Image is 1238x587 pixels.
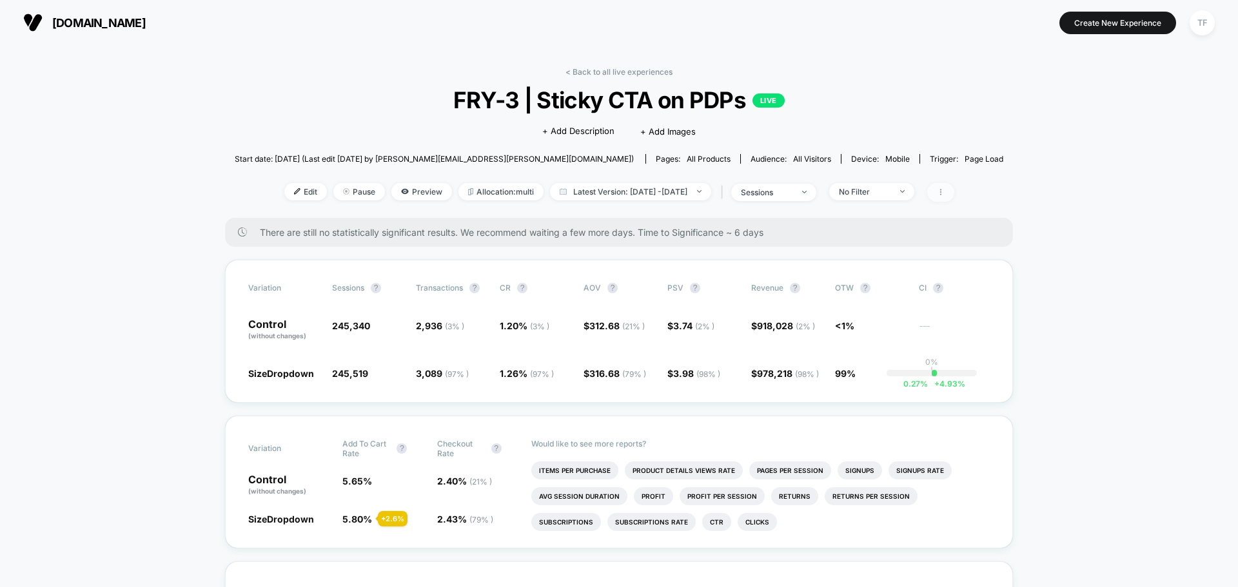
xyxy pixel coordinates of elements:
span: 2,936 [416,320,464,331]
li: Signups Rate [889,461,952,479]
span: all products [687,154,731,164]
div: sessions [741,188,792,197]
span: AOV [584,283,601,293]
span: SizeDropdown [248,514,314,524]
li: Ctr [702,513,731,531]
button: ? [371,283,381,293]
div: Pages: [656,154,731,164]
div: Trigger: [930,154,1003,164]
button: ? [933,283,943,293]
span: SizeDropdown [248,368,314,379]
li: Signups [838,461,882,479]
span: $ [667,368,720,379]
img: rebalance [468,188,473,195]
span: There are still no statistically significant results. We recommend waiting a few more days . Time... [260,227,987,238]
span: 918,028 [757,320,815,331]
span: CR [500,283,511,293]
span: ( 79 % ) [469,515,493,524]
li: Clicks [738,513,777,531]
span: Variation [248,283,319,293]
span: Pause [333,183,385,200]
button: Create New Experience [1059,12,1176,34]
span: Edit [284,183,327,200]
a: < Back to all live experiences [565,67,673,77]
span: ( 79 % ) [622,369,646,379]
span: Revenue [751,283,783,293]
li: Avg Session Duration [531,487,627,505]
span: 5.65 % [342,476,372,486]
span: 2.43 % [437,514,493,524]
li: Subscriptions [531,513,601,531]
p: Control [248,319,319,341]
p: Control [248,474,329,496]
p: LIVE [752,93,785,108]
span: 1.20 % [500,320,549,331]
span: 3.98 [673,368,720,379]
span: --- [919,322,990,341]
span: mobile [885,154,910,164]
span: ( 3 % ) [530,322,549,331]
p: Would like to see more reports? [531,439,990,448]
li: Profit [634,487,673,505]
button: ? [469,283,480,293]
span: 3,089 [416,368,469,379]
img: calendar [560,188,567,195]
span: Page Load [965,154,1003,164]
span: | [718,183,731,202]
span: $ [667,320,714,331]
span: Device: [841,154,919,164]
li: Items Per Purchase [531,461,618,479]
button: [DOMAIN_NAME] [19,12,150,33]
span: $ [584,368,646,379]
span: 2.40 % [437,476,492,486]
button: ? [397,443,407,454]
p: | [930,367,933,376]
span: 0.27 % [903,379,928,389]
span: ( 2 % ) [695,322,714,331]
button: ? [790,283,800,293]
span: <1% [835,320,854,331]
span: All Visitors [793,154,831,164]
span: Add To Cart Rate [342,439,390,458]
span: + Add Images [640,126,696,137]
span: ( 3 % ) [445,322,464,331]
li: Returns [771,487,818,505]
span: $ [751,368,819,379]
img: end [697,190,702,193]
span: OTW [835,283,906,293]
li: Returns Per Session [825,487,918,505]
button: ? [517,283,527,293]
span: ( 21 % ) [622,322,645,331]
span: 978,218 [757,368,819,379]
span: 5.80 % [342,514,372,524]
div: TF [1190,10,1215,35]
span: ( 98 % ) [696,369,720,379]
span: ( 98 % ) [795,369,819,379]
span: Transactions [416,283,463,293]
button: ? [491,443,502,454]
span: 316.68 [589,368,646,379]
button: ? [690,283,700,293]
img: end [343,188,349,195]
img: end [802,191,807,193]
span: ( 97 % ) [445,369,469,379]
span: Latest Version: [DATE] - [DATE] [550,183,711,200]
span: 312.68 [589,320,645,331]
span: 245,340 [332,320,370,331]
span: ( 2 % ) [796,322,815,331]
span: Allocation: multi [458,183,544,200]
span: PSV [667,283,683,293]
span: + [934,379,939,389]
span: 1.26 % [500,368,554,379]
span: $ [751,320,815,331]
span: CI [919,283,990,293]
img: edit [294,188,300,195]
span: Variation [248,439,319,458]
img: Visually logo [23,13,43,32]
li: Product Details Views Rate [625,461,743,479]
button: ? [860,283,870,293]
div: No Filter [839,187,890,197]
span: 245,519 [332,368,368,379]
span: [DOMAIN_NAME] [52,16,146,30]
span: Start date: [DATE] (Last edit [DATE] by [PERSON_NAME][EMAIL_ADDRESS][PERSON_NAME][DOMAIN_NAME]) [235,154,634,164]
